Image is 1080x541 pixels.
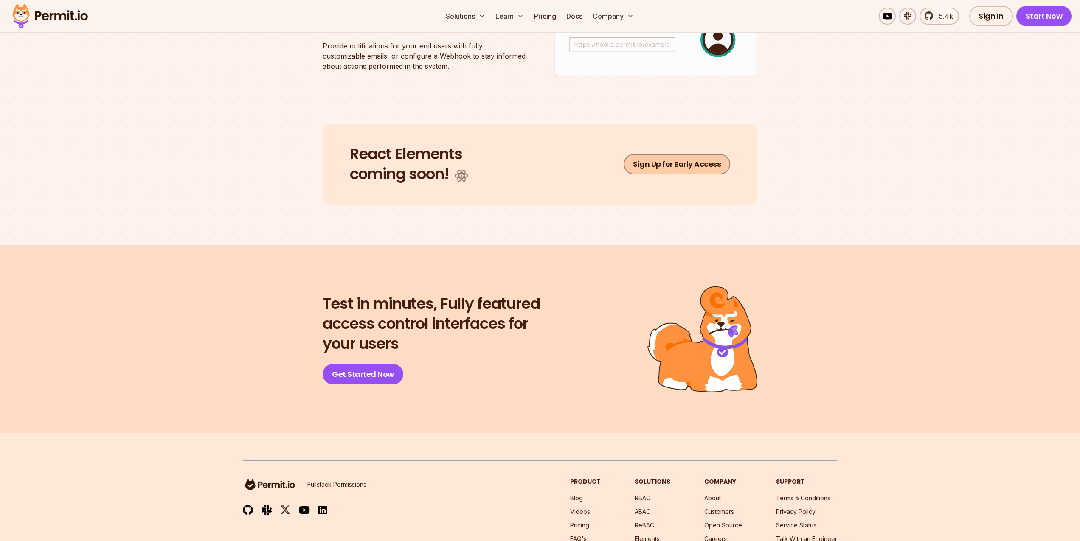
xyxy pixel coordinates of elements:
[776,494,830,502] a: Terms & Conditions
[635,494,650,502] a: RBAC
[647,286,757,392] img: lover
[350,143,462,185] span: React Elements
[969,6,1013,26] a: Sign In
[262,504,272,516] img: slack
[570,478,601,485] h3: Product
[570,494,583,502] a: Blog
[589,8,637,25] button: Company
[280,505,290,515] img: twitter
[323,41,526,71] p: Provide notifications for your end users with fully customizable emails, or configure a Webhook t...
[635,478,670,485] h3: Solutions
[350,163,449,185] span: coming soon!
[776,508,816,515] a: Privacy Policy
[531,8,560,25] a: Pricing
[323,364,403,384] a: Get Started Now
[442,8,489,25] button: Solutions
[635,508,650,515] a: ABAC
[776,478,837,485] h3: Support
[318,505,327,515] img: linkedin
[492,8,527,25] button: Learn
[934,11,953,21] span: 5.4k
[920,8,959,25] a: 5.4k
[570,521,589,529] a: Pricing
[704,508,734,515] a: Customers
[776,521,816,529] a: Service Status
[299,505,310,515] img: youtube
[8,2,92,31] img: Permit logo
[704,478,742,485] h3: Company
[1016,6,1072,26] a: Start Now
[323,294,540,353] h2: Test in minutes, Fully featured access control interfaces for your users
[307,480,366,489] p: Fullstack Permissions
[243,478,297,491] img: logo
[635,521,654,529] a: ReBAC
[563,8,586,25] a: Docs
[624,154,730,174] a: Sign Up for Early Access
[570,508,590,515] a: Videos
[704,521,742,529] a: Open Source
[243,505,253,516] img: github
[704,494,721,502] a: About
